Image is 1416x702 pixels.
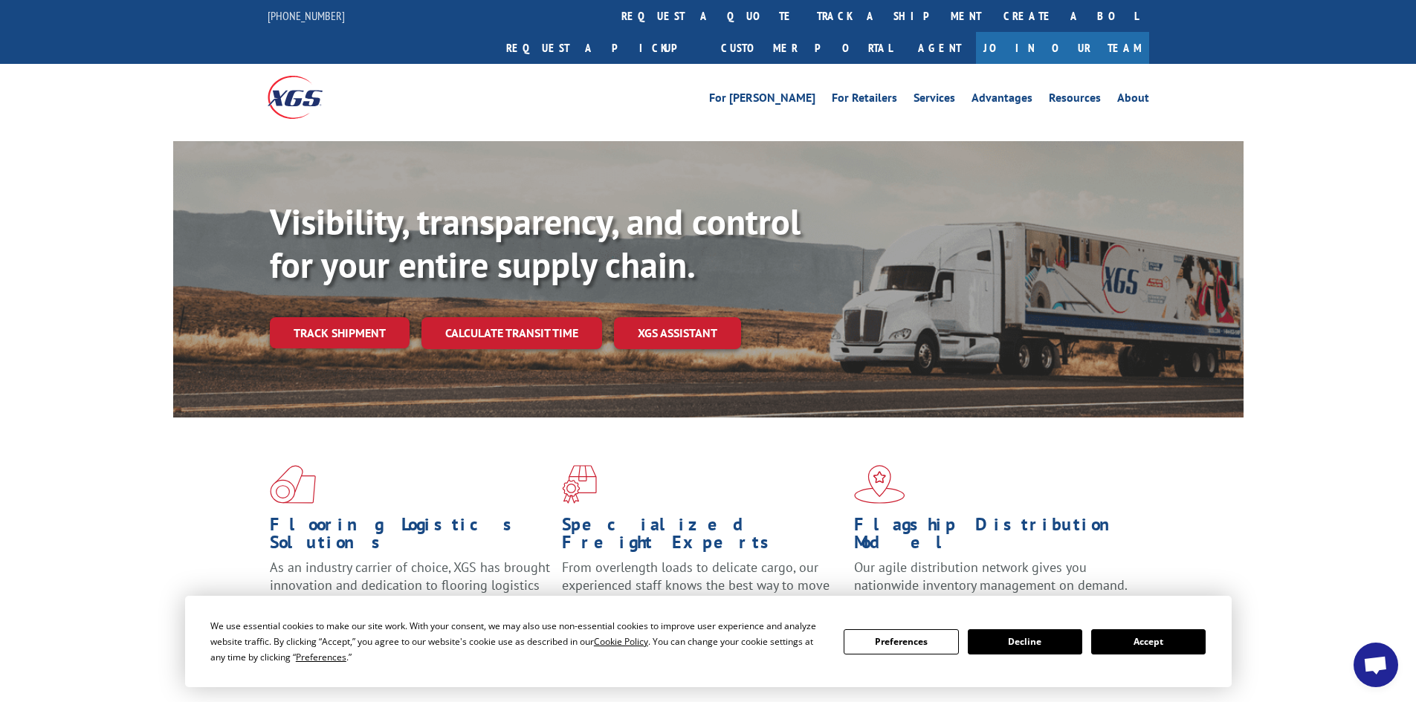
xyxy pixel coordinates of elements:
[903,32,976,64] a: Agent
[270,317,410,348] a: Track shipment
[185,596,1232,687] div: Cookie Consent Prompt
[562,516,843,559] h1: Specialized Freight Experts
[270,198,801,287] b: Visibility, transparency, and control for your entire supply chain.
[854,465,905,504] img: xgs-icon-flagship-distribution-model-red
[1049,92,1101,108] a: Resources
[914,92,955,108] a: Services
[614,317,741,349] a: XGS ASSISTANT
[594,635,648,648] span: Cookie Policy
[844,629,958,654] button: Preferences
[210,618,826,665] div: We use essential cookies to make our site work. With your consent, we may also use non-essential ...
[1117,92,1149,108] a: About
[976,32,1149,64] a: Join Our Team
[421,317,602,349] a: Calculate transit time
[562,559,843,625] p: From overlength loads to delicate cargo, our experienced staff knows the best way to move your fr...
[854,516,1135,559] h1: Flagship Distribution Model
[270,465,316,504] img: xgs-icon-total-supply-chain-intelligence-red
[832,92,897,108] a: For Retailers
[972,92,1032,108] a: Advantages
[296,651,346,663] span: Preferences
[1354,643,1398,687] div: Open chat
[270,516,551,559] h1: Flooring Logistics Solutions
[495,32,710,64] a: Request a pickup
[710,32,903,64] a: Customer Portal
[1091,629,1206,654] button: Accept
[709,92,815,108] a: For [PERSON_NAME]
[968,629,1082,654] button: Decline
[562,465,597,504] img: xgs-icon-focused-on-flooring-red
[270,559,550,611] span: As an industry carrier of choice, XGS has brought innovation and dedication to flooring logistics...
[268,8,345,23] a: [PHONE_NUMBER]
[854,559,1128,594] span: Our agile distribution network gives you nationwide inventory management on demand.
